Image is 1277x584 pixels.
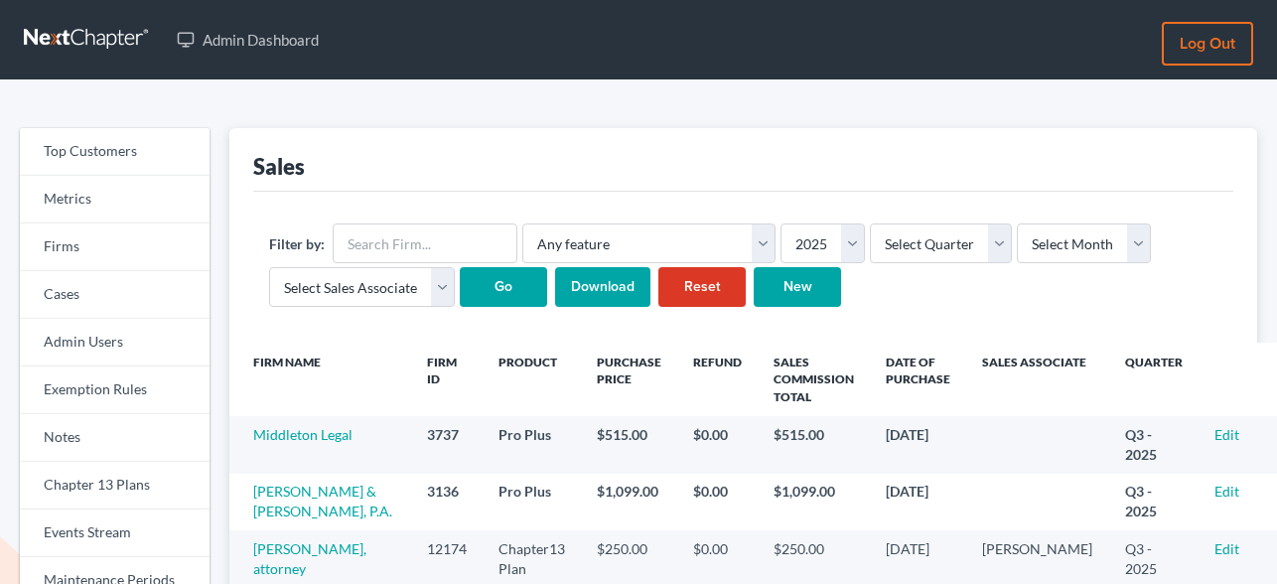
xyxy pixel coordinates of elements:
[253,152,305,181] div: Sales
[20,319,210,366] a: Admin Users
[20,414,210,462] a: Notes
[253,483,392,519] a: [PERSON_NAME] & [PERSON_NAME], P.A.
[966,343,1109,416] th: Sales Associate
[20,271,210,319] a: Cases
[677,474,758,530] td: $0.00
[1109,474,1199,530] td: Q3 - 2025
[333,223,517,263] input: Search Firm...
[581,343,677,416] th: Purchase Price
[555,267,650,307] input: Download
[581,416,677,473] td: $515.00
[758,343,870,416] th: Sales Commission Total
[167,22,329,58] a: Admin Dashboard
[20,510,210,557] a: Events Stream
[754,267,841,307] a: New
[1214,426,1239,443] a: Edit
[758,416,870,473] td: $515.00
[20,366,210,414] a: Exemption Rules
[229,343,411,416] th: Firm Name
[253,426,353,443] a: Middleton Legal
[1109,416,1199,473] td: Q3 - 2025
[269,233,325,254] label: Filter by:
[870,474,966,530] td: [DATE]
[1214,483,1239,500] a: Edit
[870,416,966,473] td: [DATE]
[677,416,758,473] td: $0.00
[483,474,581,530] td: Pro Plus
[411,343,483,416] th: Firm ID
[20,128,210,176] a: Top Customers
[411,474,483,530] td: 3136
[411,416,483,473] td: 3737
[1214,540,1239,557] a: Edit
[1162,22,1253,66] a: Log out
[20,176,210,223] a: Metrics
[677,343,758,416] th: Refund
[581,474,677,530] td: $1,099.00
[1109,343,1199,416] th: Quarter
[758,474,870,530] td: $1,099.00
[20,462,210,510] a: Chapter 13 Plans
[483,416,581,473] td: Pro Plus
[460,267,547,307] input: Go
[870,343,966,416] th: Date of Purchase
[20,223,210,271] a: Firms
[253,540,366,577] a: [PERSON_NAME], attorney
[658,267,746,307] a: Reset
[483,343,581,416] th: Product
